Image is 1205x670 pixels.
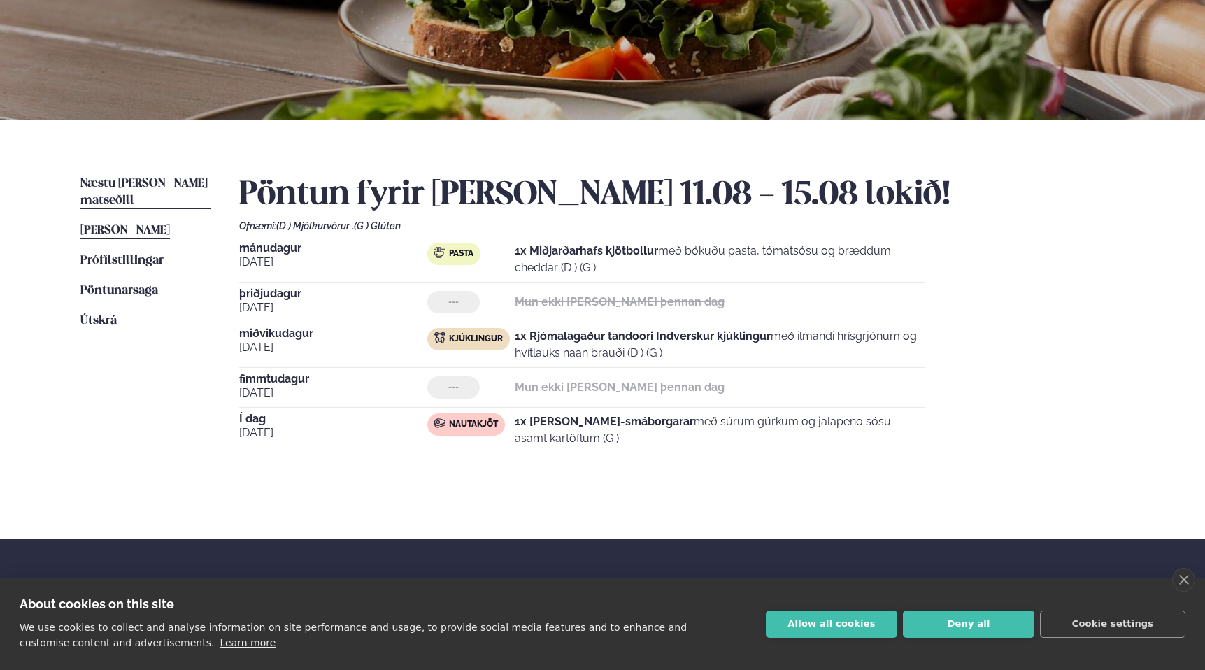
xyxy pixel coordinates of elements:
span: Útskrá [80,315,117,327]
span: [DATE] [239,254,427,271]
a: Næstu [PERSON_NAME] matseðill [80,176,211,209]
a: Pöntunarsaga [80,283,158,299]
span: --- [448,382,459,393]
button: Cookie settings [1040,611,1185,638]
a: Útskrá [80,313,117,329]
span: mánudagur [239,243,427,254]
span: miðvikudagur [239,328,427,339]
span: Í dag [239,413,427,425]
strong: Mun ekki [PERSON_NAME] þennan dag [515,295,725,308]
span: Pöntunarsaga [80,285,158,297]
span: þriðjudagur [239,288,427,299]
strong: 1x Miðjarðarhafs kjötbollur [515,244,658,257]
span: --- [448,297,459,308]
h2: Pöntun fyrir [PERSON_NAME] 11.08 - 15.08 lokið! [239,176,1125,215]
a: Learn more [220,637,276,648]
img: chicken.svg [434,332,445,343]
a: [PERSON_NAME] [80,222,170,239]
span: [DATE] [239,339,427,356]
strong: 1x Rjómalagaður tandoori Indverskur kjúklingur [515,329,771,343]
strong: Mun ekki [PERSON_NAME] þennan dag [515,380,725,394]
p: We use cookies to collect and analyse information on site performance and usage, to provide socia... [20,622,687,648]
span: fimmtudagur [239,373,427,385]
span: Nautakjöt [449,419,498,430]
span: [DATE] [239,385,427,401]
p: með súrum gúrkum og jalapeno sósu ásamt kartöflum (G ) [515,413,925,447]
a: close [1172,568,1195,592]
p: með ilmandi hrísgrjónum og hvítlauks naan brauði (D ) (G ) [515,328,925,362]
a: Prófílstillingar [80,252,164,269]
strong: 1x [PERSON_NAME]-smáborgarar [515,415,694,428]
p: með bökuðu pasta, tómatsósu og bræddum cheddar (D ) (G ) [515,243,925,276]
span: [DATE] [239,425,427,441]
button: Allow all cookies [766,611,897,638]
span: Pasta [449,248,473,259]
span: [PERSON_NAME] [80,224,170,236]
div: Ofnæmi: [239,220,1125,231]
span: Prófílstillingar [80,255,164,266]
span: Næstu [PERSON_NAME] matseðill [80,178,208,206]
span: (D ) Mjólkurvörur , [276,220,354,231]
span: (G ) Glúten [354,220,401,231]
button: Deny all [903,611,1034,638]
img: beef.svg [434,418,445,429]
img: pasta.svg [434,247,445,258]
strong: About cookies on this site [20,597,174,611]
span: Kjúklingur [449,334,503,345]
span: [DATE] [239,299,427,316]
